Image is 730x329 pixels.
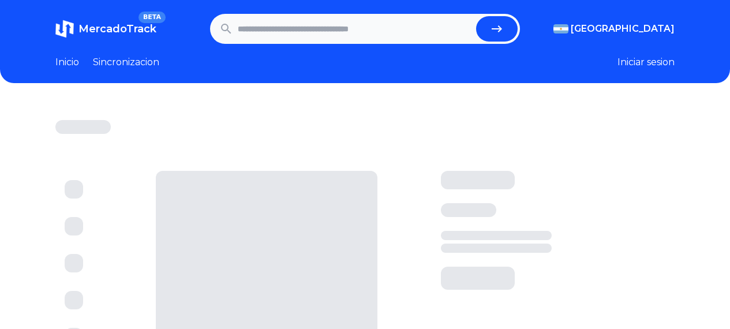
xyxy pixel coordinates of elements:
[553,24,568,33] img: Argentina
[617,55,675,69] button: Iniciar sesion
[93,55,159,69] a: Sincronizacion
[55,55,79,69] a: Inicio
[55,20,156,38] a: MercadoTrackBETA
[138,12,166,23] span: BETA
[553,22,675,36] button: [GEOGRAPHIC_DATA]
[571,22,675,36] span: [GEOGRAPHIC_DATA]
[55,20,74,38] img: MercadoTrack
[78,23,156,35] span: MercadoTrack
